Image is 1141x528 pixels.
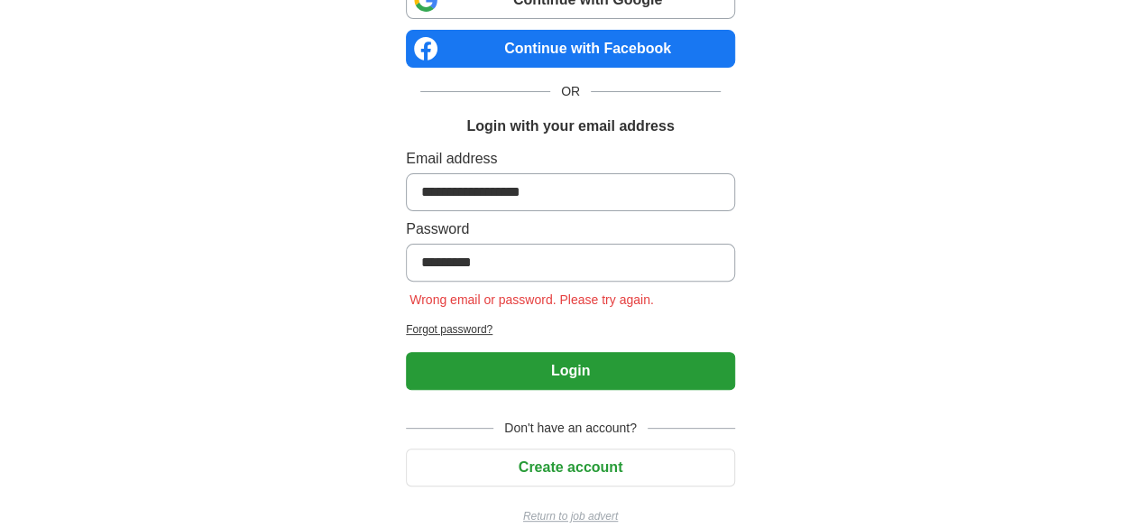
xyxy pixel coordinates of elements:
h1: Login with your email address [466,116,674,137]
a: Continue with Facebook [406,30,735,68]
span: Don't have an account? [493,419,648,438]
button: Create account [406,449,735,486]
span: OR [550,82,591,101]
label: Email address [406,148,735,170]
button: Login [406,352,735,390]
a: Create account [406,459,735,475]
a: Return to job advert [406,508,735,524]
span: Wrong email or password. Please try again. [406,292,658,307]
a: Forgot password? [406,321,735,338]
label: Password [406,218,735,240]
